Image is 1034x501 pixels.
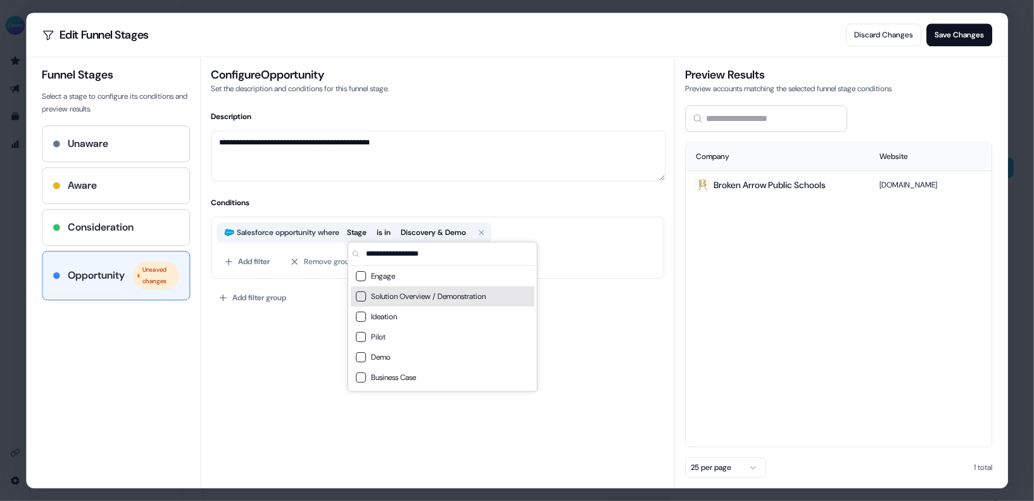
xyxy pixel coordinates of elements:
[974,462,992,472] span: 1 total
[211,196,665,209] h4: Conditions
[211,286,294,309] button: Add filter group
[42,67,190,82] h3: Funnel Stages
[926,23,992,46] button: Save Changes
[282,250,362,273] button: Remove group
[68,178,97,193] h4: Aware
[347,226,367,239] span: Stage
[68,268,125,283] h4: Opportunity
[68,220,134,235] h4: Consideration
[211,110,665,123] h4: Description
[142,264,174,287] span: Unsaved changes
[211,67,665,82] h3: Configure Opportunity
[371,371,529,384] span: Business Case
[697,150,859,163] div: Company
[371,331,529,343] span: Pilot
[396,225,471,240] button: Discovery & Demo
[880,150,981,163] div: Website
[880,179,981,191] p: [DOMAIN_NAME]
[371,270,529,282] span: Engage
[217,250,277,273] button: Add filter
[371,290,529,303] span: Solution Overview / Demonstration
[371,351,529,364] span: Demo
[234,226,342,239] span: Salesforce opportunity where
[348,266,537,391] div: Suggestions
[371,310,529,323] span: Ideation
[686,67,992,82] h3: Preview Results
[42,29,149,41] h2: Edit Funnel Stages
[211,82,665,95] p: Set the description and conditions for this funnel stage.
[714,179,826,191] span: Broken Arrow Public Schools
[686,82,992,95] p: Preview accounts matching the selected funnel stage conditions
[42,90,190,115] p: Select a stage to configure its conditions and preview results.
[68,136,108,151] h4: Unaware
[846,23,921,46] button: Discard Changes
